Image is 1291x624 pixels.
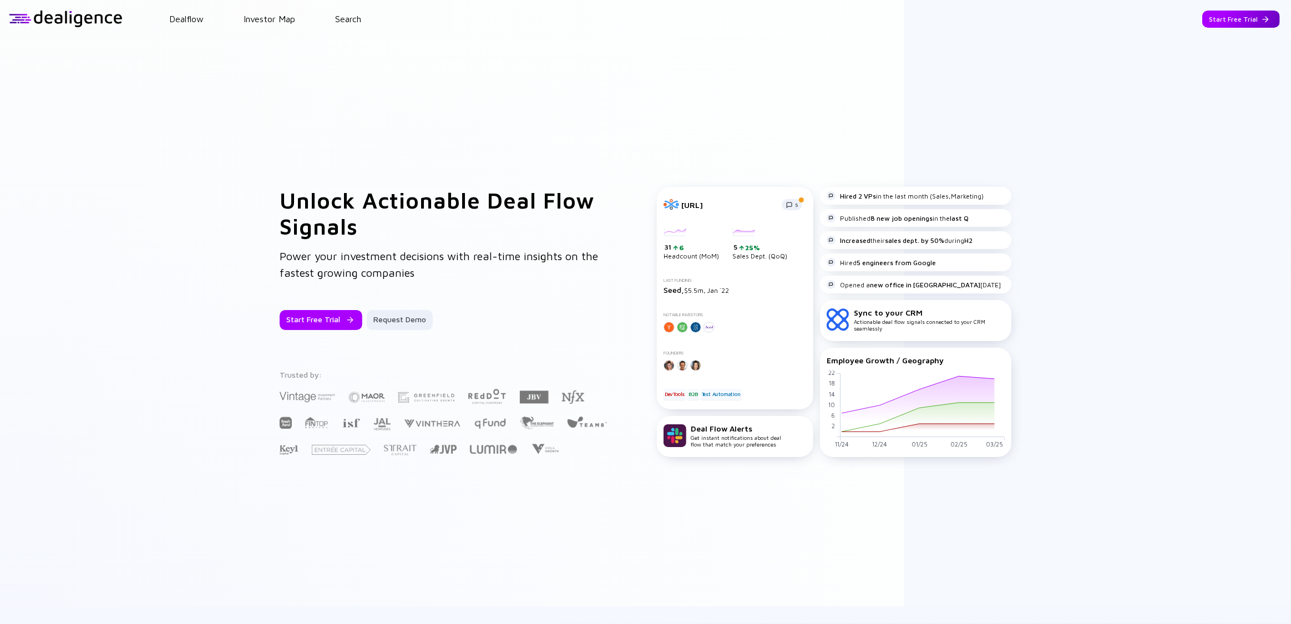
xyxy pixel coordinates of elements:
tspan: 2 [832,422,836,429]
img: JBV Capital [520,390,549,404]
img: Vinthera [404,418,460,429]
div: Headcount (MoM) [664,228,719,260]
img: Red Dot Capital Partners [468,387,507,405]
img: NFX [562,390,584,404]
tspan: 11/24 [835,440,849,448]
tspan: 02/25 [950,440,968,448]
div: 25% [744,243,760,252]
tspan: 03/25 [986,440,1003,448]
img: Maor Investments [348,388,385,407]
img: Jerusalem Venture Partners [430,445,457,454]
div: 6 [678,243,684,252]
img: Lumir Ventures [470,445,517,454]
tspan: 10 [829,401,836,408]
div: Last Funding [664,278,807,283]
div: in the last month (Sales,Marketing) [827,191,984,200]
tspan: 14 [829,390,836,398]
div: Sales Dept. (QoQ) [732,228,787,260]
img: Entrée Capital [312,445,371,455]
img: Key1 Capital [280,445,298,455]
div: DevTools [664,389,686,400]
tspan: 18 [829,380,836,387]
span: Power your investment decisions with real-time insights on the fastest growing companies [280,250,598,279]
strong: Hired 2 VPs [840,192,876,200]
img: Team8 [567,416,607,428]
div: Hired [827,258,936,267]
div: their during [827,236,973,245]
tspan: 22 [829,369,836,377]
div: Founders [664,351,807,356]
a: Search [335,14,361,24]
tspan: 12/24 [873,440,888,448]
img: FINTOP Capital [305,417,328,429]
img: Vintage Investment Partners [280,390,335,403]
img: Viola Growth [530,444,560,454]
strong: new office in [GEOGRAPHIC_DATA] [870,281,980,289]
div: Deal Flow Alerts [691,424,781,433]
img: The Elephant [520,417,554,429]
button: Start Free Trial [1202,11,1280,28]
div: Get instant notifications about deal flow that match your preferences [691,424,781,448]
div: Sync to your CRM [854,308,1005,317]
div: B2B [687,389,699,400]
strong: last Q [950,214,969,222]
button: Start Free Trial [280,310,362,330]
div: $5.5m, Jan `22 [664,285,807,295]
img: JAL Ventures [373,418,391,430]
img: Q Fund [474,417,507,430]
span: Seed, [664,285,684,295]
button: Request Demo [367,310,433,330]
tspan: 01/25 [912,440,928,448]
div: Employee Growth / Geography [827,356,1005,365]
div: Published in the [827,214,969,222]
img: Israel Secondary Fund [342,418,360,428]
a: Dealflow [169,14,204,24]
strong: H2 [964,236,973,245]
strong: 5 engineers from Google [857,258,936,267]
div: Trusted by: [280,370,609,379]
div: Opened a [DATE] [827,280,1001,289]
div: [URL] [681,200,775,210]
strong: sales dept. by 50% [885,236,944,245]
div: 31 [665,243,719,252]
strong: 8 new job openings [870,214,933,222]
h1: Unlock Actionable Deal Flow Signals [280,187,612,239]
div: Actionable deal flow signals connected to your CRM seamlessly [854,308,1005,332]
strong: Increased [840,236,870,245]
div: 5 [733,243,787,252]
tspan: 6 [832,412,836,419]
div: Test Automation [701,389,742,400]
div: Notable Investors [664,312,807,317]
a: Investor Map [244,14,295,24]
img: Greenfield Partners [398,392,454,403]
img: Strait Capital [384,445,417,455]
